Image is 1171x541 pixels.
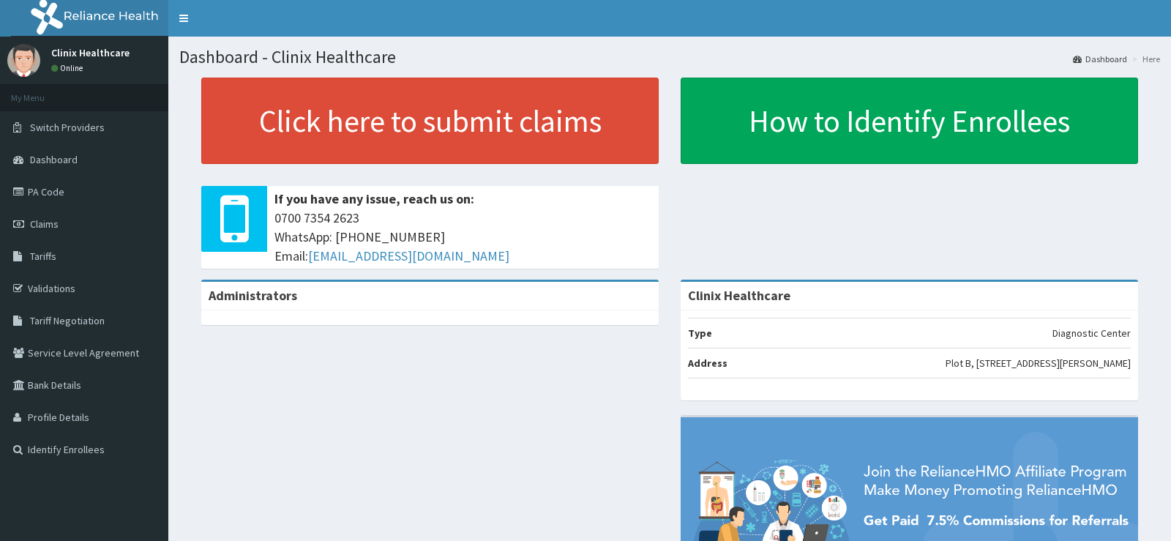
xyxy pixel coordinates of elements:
[30,153,78,166] span: Dashboard
[688,287,790,304] strong: Clinix Healthcare
[30,314,105,327] span: Tariff Negotiation
[308,247,509,264] a: [EMAIL_ADDRESS][DOMAIN_NAME]
[688,327,712,340] b: Type
[7,44,40,77] img: User Image
[274,190,474,207] b: If you have any issue, reach us on:
[30,250,56,263] span: Tariffs
[179,48,1160,67] h1: Dashboard - Clinix Healthcare
[688,357,727,370] b: Address
[30,217,59,231] span: Claims
[1073,53,1127,65] a: Dashboard
[201,78,659,164] a: Click here to submit claims
[681,78,1138,164] a: How to Identify Enrollees
[274,209,651,265] span: 0700 7354 2623 WhatsApp: [PHONE_NUMBER] Email:
[946,356,1131,370] p: Plot B, [STREET_ADDRESS][PERSON_NAME]
[209,287,297,304] b: Administrators
[1129,53,1160,65] li: Here
[51,48,130,58] p: Clinix Healthcare
[30,121,105,134] span: Switch Providers
[1052,326,1131,340] p: Diagnostic Center
[51,63,86,73] a: Online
